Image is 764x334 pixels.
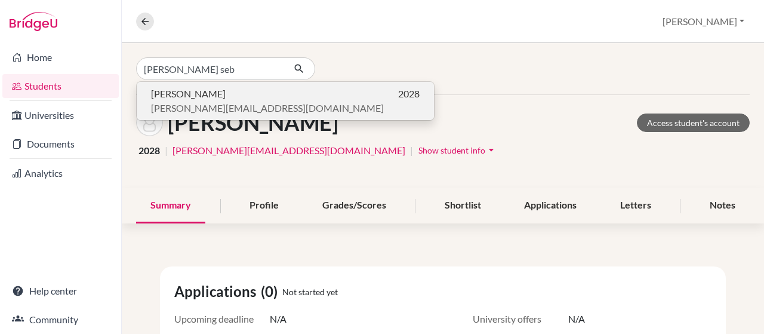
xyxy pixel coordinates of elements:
span: [PERSON_NAME] [151,87,226,101]
a: Community [2,308,119,332]
span: N/A [568,312,585,326]
div: Letters [606,188,666,223]
div: Notes [695,188,750,223]
span: Applications [174,281,261,302]
div: Profile [235,188,293,223]
a: Home [2,45,119,69]
div: Shortlist [430,188,495,223]
a: Documents [2,132,119,156]
a: [PERSON_NAME][EMAIL_ADDRESS][DOMAIN_NAME] [172,143,405,158]
a: Analytics [2,161,119,185]
a: Access student's account [637,114,750,132]
a: Help center [2,279,119,303]
input: Find student by name... [136,57,284,80]
div: Summary [136,188,205,223]
img: Bridge-U [10,12,57,31]
span: University offers [473,312,568,326]
button: Show student infoarrow_drop_down [418,141,498,160]
span: 2028 [398,87,420,101]
span: Upcoming deadline [174,312,270,326]
span: | [410,143,413,158]
img: Vicente Niny's avatar [136,109,163,136]
div: Applications [510,188,591,223]
span: Show student info [418,145,485,155]
a: Students [2,74,119,98]
i: arrow_drop_down [485,144,497,156]
span: (0) [261,281,282,302]
span: N/A [270,312,286,326]
span: Not started yet [282,286,338,298]
a: Universities [2,103,119,127]
span: [PERSON_NAME][EMAIL_ADDRESS][DOMAIN_NAME] [151,101,384,115]
span: | [165,143,168,158]
div: Grades/Scores [308,188,401,223]
button: [PERSON_NAME]2028[PERSON_NAME][EMAIL_ADDRESS][DOMAIN_NAME] [137,82,434,120]
span: 2028 [138,143,160,158]
button: [PERSON_NAME] [657,10,750,33]
h1: [PERSON_NAME] [168,110,338,136]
